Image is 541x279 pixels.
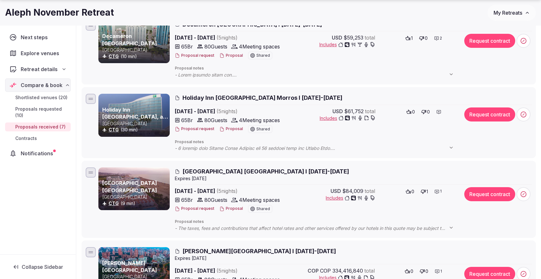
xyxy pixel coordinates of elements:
[464,34,515,48] button: Request contract
[365,187,375,195] span: total
[425,35,428,41] span: 0
[239,116,280,124] span: 4 Meeting spaces
[182,167,349,175] span: [GEOGRAPHIC_DATA] [GEOGRAPHIC_DATA] I [DATE]-[DATE]
[308,267,319,275] span: COP
[181,116,193,124] span: 65 Br
[109,201,119,206] a: CTG
[21,81,62,89] span: Compare & book
[217,108,238,114] span: ( 5 night s )
[364,267,375,275] span: total
[320,115,375,121] button: Includes
[403,267,415,276] button: 0
[494,10,522,16] span: My Retreats
[175,187,287,195] span: [DATE] - [DATE]
[175,267,287,275] span: [DATE] - [DATE]
[15,124,66,130] span: Proposals received (7)
[109,127,119,133] button: CTG
[181,43,193,50] span: 65 Br
[344,34,363,41] span: $59,253
[15,135,37,142] span: Contracts
[204,43,227,50] span: 80 Guests
[219,53,243,58] button: Proposal
[488,5,536,21] button: My Retreats
[256,207,270,211] span: Shared
[256,127,270,131] span: Shared
[5,6,114,19] h1: Aleph November Retreat
[344,107,364,115] span: $61,752
[5,134,71,143] a: Contracts
[204,116,227,124] span: 80 Guests
[404,187,416,196] button: 0
[102,180,157,193] a: [GEOGRAPHIC_DATA] [GEOGRAPHIC_DATA]
[182,94,342,102] span: Holiday Inn [GEOGRAPHIC_DATA] Morros I [DATE]-[DATE]
[440,36,442,41] span: 2
[102,53,168,60] div: (10 min)
[21,65,58,73] span: Retreat details
[464,107,515,121] button: Request contract
[21,150,56,157] span: Notifications
[219,206,243,211] button: Proposal
[464,187,515,201] button: Request contract
[427,109,430,115] span: 0
[175,145,460,151] span: - 6 loremip dolo Sitame Conse Adipisc eli 56 seddoei temp inc Utlabo Etdo. - Magna aliquae a mini...
[256,54,270,57] span: Shared
[426,188,428,195] span: 1
[21,33,50,41] span: Next steps
[175,225,460,231] span: - The taxes, fees and contributions that affect hotel rates and other services offered by our hot...
[419,107,432,116] button: 0
[410,268,413,275] span: 0
[5,105,71,120] a: Proposals requested (10)
[102,194,168,200] p: [GEOGRAPHIC_DATA]
[175,126,214,132] button: Proposal request
[217,34,238,41] span: ( 5 night s )
[239,43,280,50] span: 4 Meeting spaces
[326,195,375,201] button: Includes
[21,49,62,57] span: Explore venues
[411,35,413,41] span: 1
[365,107,375,115] span: total
[175,107,287,115] span: [DATE] - [DATE]
[109,53,119,60] button: CTG
[102,127,168,133] div: (30 min)
[5,260,71,274] button: Collapse Sidebar
[417,34,430,43] button: 0
[5,47,71,60] a: Explore venues
[175,255,532,261] div: Expire s [DATE]
[5,122,71,131] a: Proposals received (7)
[102,121,168,127] p: [GEOGRAPHIC_DATA]
[175,34,287,41] span: [DATE] - [DATE]
[5,147,71,160] a: Notifications
[440,269,442,274] span: 1
[22,264,63,270] span: Collapse Sidebar
[175,66,532,71] span: Proposal notes
[5,93,71,102] a: Shortlisted venues (20)
[217,268,238,274] span: ( 5 night s )
[109,54,119,59] a: CTG
[175,53,214,58] button: Proposal request
[175,175,532,182] div: Expire s [DATE]
[109,127,119,132] a: CTG
[175,206,214,211] button: Proposal request
[331,187,341,195] span: USD
[403,34,415,43] button: 1
[342,187,363,195] span: $84,009
[15,94,68,101] span: Shortlisted venues (20)
[412,109,415,115] span: 0
[102,106,168,127] a: Holiday Inn [GEOGRAPHIC_DATA], an [GEOGRAPHIC_DATA]
[425,268,428,275] span: 0
[419,187,430,196] button: 1
[320,267,363,275] span: COP 334,416,840
[175,139,532,145] span: Proposal notes
[217,188,238,194] span: ( 5 night s )
[175,219,532,224] span: Proposal notes
[332,107,343,115] span: USD
[440,189,442,194] span: 1
[182,247,336,255] span: [PERSON_NAME][GEOGRAPHIC_DATA] I [DATE]-[DATE]
[365,34,375,41] span: total
[15,106,68,119] span: Proposals requested (10)
[411,188,414,195] span: 0
[332,34,342,41] span: USD
[219,126,243,132] button: Proposal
